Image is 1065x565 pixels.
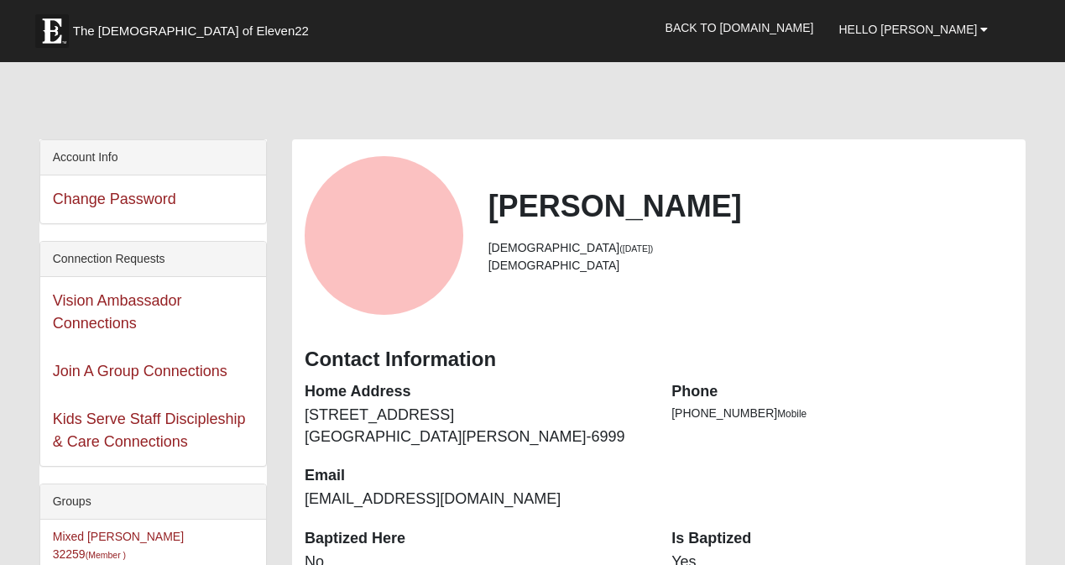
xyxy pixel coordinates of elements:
[653,7,827,49] a: Back to [DOMAIN_NAME]
[53,292,182,332] a: Vision Ambassador Connections
[305,405,646,447] dd: [STREET_ADDRESS] [GEOGRAPHIC_DATA][PERSON_NAME]-6999
[305,156,463,315] a: View Fullsize Photo
[35,14,69,48] img: Eleven22 logo
[488,257,1014,275] li: [DEMOGRAPHIC_DATA]
[27,6,363,48] a: The [DEMOGRAPHIC_DATA] of Eleven22
[40,140,266,175] div: Account Info
[53,191,176,207] a: Change Password
[488,188,1014,224] h2: [PERSON_NAME]
[40,484,266,520] div: Groups
[777,408,807,420] span: Mobile
[671,405,1013,422] li: [PHONE_NUMBER]
[53,411,246,450] a: Kids Serve Staff Discipleship & Care Connections
[671,381,1013,403] dt: Phone
[838,23,977,36] span: Hello [PERSON_NAME]
[53,530,184,561] a: Mixed [PERSON_NAME] 32259(Member )
[619,243,653,254] small: ([DATE])
[488,239,1014,257] li: [DEMOGRAPHIC_DATA]
[305,381,646,403] dt: Home Address
[73,23,309,39] span: The [DEMOGRAPHIC_DATA] of Eleven22
[40,242,266,277] div: Connection Requests
[86,550,126,560] small: (Member )
[305,489,646,510] dd: [EMAIL_ADDRESS][DOMAIN_NAME]
[671,528,1013,550] dt: Is Baptized
[305,528,646,550] dt: Baptized Here
[53,363,227,379] a: Join A Group Connections
[826,8,1000,50] a: Hello [PERSON_NAME]
[305,465,646,487] dt: Email
[305,348,1013,372] h3: Contact Information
